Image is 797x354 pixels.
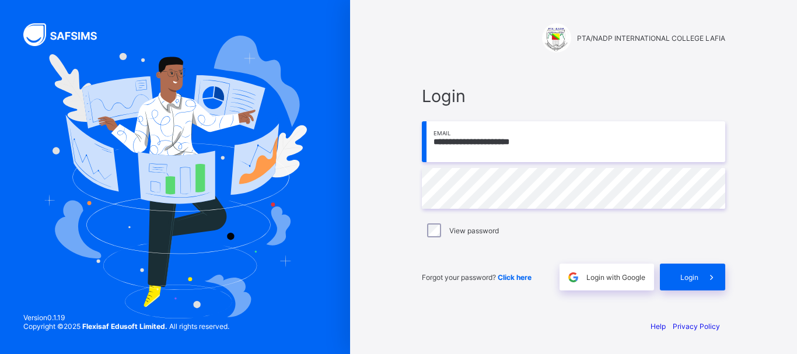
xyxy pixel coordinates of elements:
[23,313,229,322] span: Version 0.1.19
[23,23,111,46] img: SAFSIMS Logo
[577,34,725,43] span: PTA/NADP INTERNATIONAL COLLEGE LAFIA
[586,273,645,282] span: Login with Google
[82,322,167,331] strong: Flexisaf Edusoft Limited.
[498,273,532,282] a: Click here
[651,322,666,331] a: Help
[567,271,580,284] img: google.396cfc9801f0270233282035f929180a.svg
[422,273,532,282] span: Forgot your password?
[43,36,307,319] img: Hero Image
[23,322,229,331] span: Copyright © 2025 All rights reserved.
[680,273,698,282] span: Login
[673,322,720,331] a: Privacy Policy
[422,86,725,106] span: Login
[449,226,499,235] label: View password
